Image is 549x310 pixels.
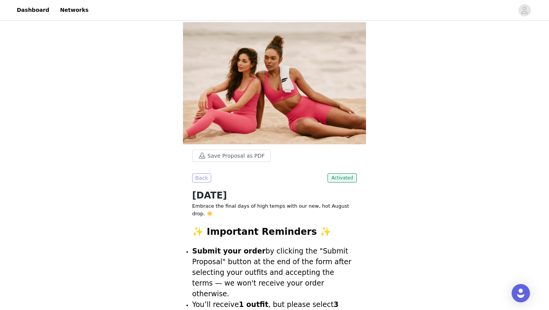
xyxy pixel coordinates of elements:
img: campaign image [183,22,366,144]
div: Open Intercom Messenger [512,284,530,302]
strong: 1 outfit [239,300,268,308]
span: Activated [327,173,357,182]
span: by clicking the "Submit Proposal" button at the end of the form after selecting your outfits and ... [192,247,352,298]
a: Networks [55,2,93,19]
button: Save Proposal as PDF [192,150,271,162]
div: avatar [521,4,528,16]
strong: Submit your order [192,247,266,255]
h1: [DATE] [192,189,357,202]
strong: ✨ Important Reminders ✨ [192,226,331,237]
a: Dashboard [12,2,54,19]
p: Embrace the final days of high temps with our new, hot August drop. ☀️ [192,202,357,217]
button: Back [192,173,211,182]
